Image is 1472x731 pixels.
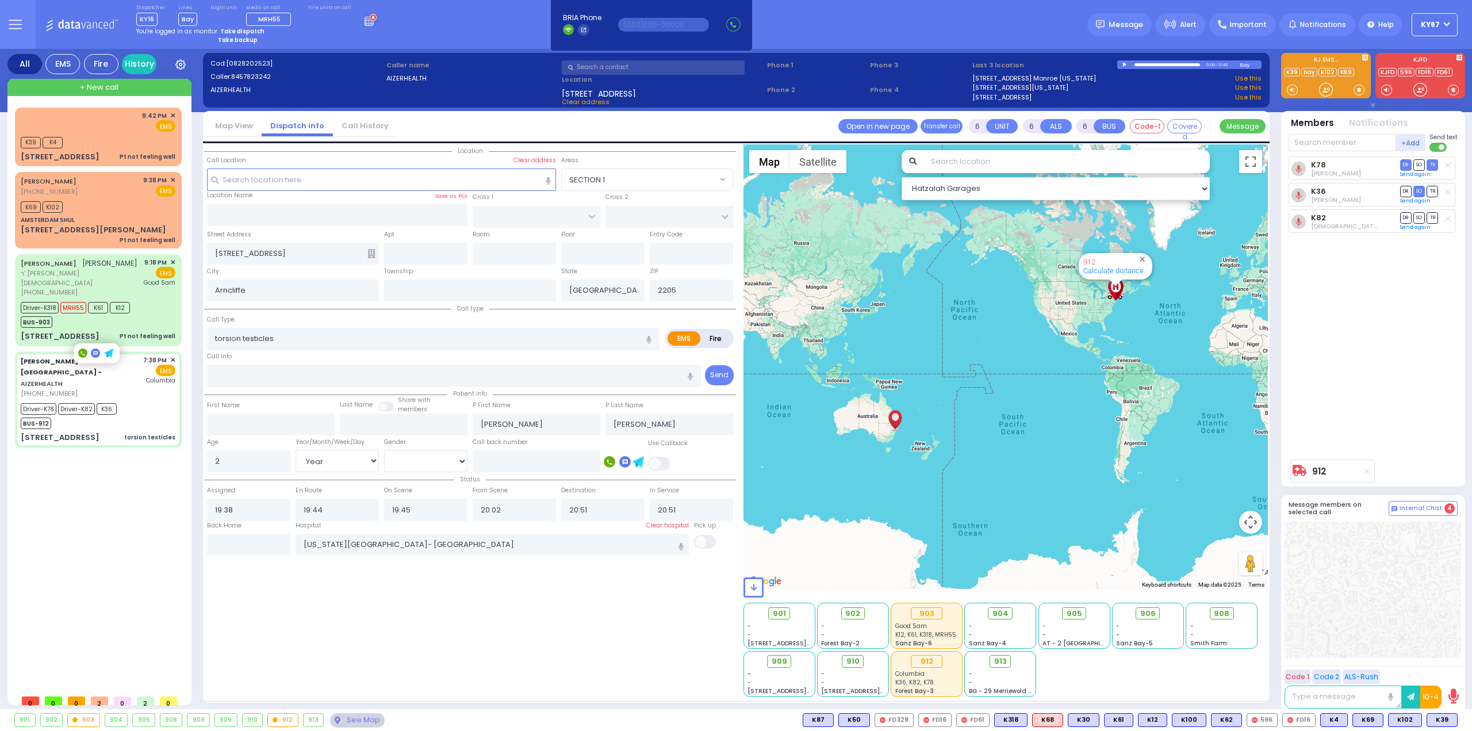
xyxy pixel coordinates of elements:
[43,137,63,148] span: K4
[562,60,745,75] input: Search a contact
[646,521,689,530] label: Clear hospital
[1116,622,1120,630] span: -
[1211,713,1242,727] div: BLS
[120,152,175,161] div: Pt not feeling well
[220,27,264,36] strong: Take dispatch
[144,258,167,267] span: 9:18 PM
[1235,83,1262,93] a: Use this
[296,486,322,495] label: En Route
[210,5,236,12] label: Night unit
[1420,686,1442,709] button: 10-4
[838,119,918,133] a: Open in new page
[1094,119,1125,133] button: BUS
[650,230,683,239] label: Entry Code
[1400,186,1412,197] span: DR
[68,696,85,705] span: 0
[1289,134,1396,151] input: Search member
[1068,713,1099,727] div: BLS
[97,403,117,415] span: K36
[1287,717,1293,723] img: red-radio-icon.svg
[747,687,856,695] span: [STREET_ADDRESS][PERSON_NAME]
[21,418,51,429] span: BUS-912
[1239,511,1262,534] button: Map camera controls
[1220,119,1266,133] button: Message
[146,376,175,385] span: Columbia
[1444,503,1455,514] span: 4
[21,302,59,313] span: Driver-K318
[1235,74,1262,83] a: Use this
[215,714,237,726] div: 909
[1109,19,1143,30] span: Message
[923,150,1210,173] input: Search location
[561,486,596,495] label: Destination
[21,357,102,377] span: [PERSON_NAME][GEOGRAPHIC_DATA] -
[170,258,175,267] span: ✕
[21,288,78,297] span: [PHONE_NUMBER]
[156,365,175,376] span: EMS
[435,192,467,200] label: Save as POI
[187,714,209,726] div: 908
[911,607,942,620] div: 903
[1042,622,1046,630] span: -
[969,687,1033,695] span: BG - 29 Merriewold S.
[21,216,75,224] div: AMSTERDAM SHUL
[268,714,298,726] div: 912
[1388,713,1422,727] div: BLS
[398,396,431,404] small: Share with
[143,356,167,365] span: 7:38 PM
[124,433,175,442] div: torsion testicles
[210,59,382,68] label: Cad:
[895,622,927,630] span: Good Sam
[21,269,140,288] span: ר' [PERSON_NAME][DEMOGRAPHIC_DATA]
[207,267,219,276] label: City
[170,175,175,185] span: ✕
[747,622,751,630] span: -
[330,713,384,728] div: See map
[105,714,128,726] div: 904
[454,475,486,484] span: Status
[1343,669,1380,684] button: ALS-Rush
[82,258,137,268] span: [PERSON_NAME]
[243,714,263,726] div: 910
[340,400,373,409] label: Last Name
[1396,134,1426,151] button: +Add
[969,669,972,678] span: -
[80,82,118,93] span: + New call
[384,230,394,239] label: Apt
[1140,608,1156,619] span: 906
[207,521,241,530] label: Back Home
[41,714,63,726] div: 902
[21,137,41,148] span: K39
[870,60,969,70] span: Phone 3
[1042,630,1046,639] span: -
[694,521,716,530] label: Pick up
[136,13,158,26] span: KY16
[110,302,130,313] span: K12
[1042,639,1128,648] span: AT - 2 [GEOGRAPHIC_DATA]
[207,169,557,190] input: Search location here
[1429,133,1458,141] span: Send text
[1311,196,1361,204] span: Shloma Kaufman
[1083,266,1144,275] a: Calculate distance
[156,120,175,132] span: EMS
[452,147,489,155] span: Location
[296,521,321,530] label: Hospital
[210,72,382,82] label: Caller:
[178,5,197,12] label: Lines
[21,151,99,163] div: [STREET_ADDRESS]
[911,655,942,668] div: 912
[21,316,52,328] span: BUS-903
[821,630,825,639] span: -
[1172,713,1206,727] div: BLS
[226,59,273,68] span: [0828202523]
[803,713,834,727] div: BLS
[1311,169,1361,178] span: Chaim Brach
[1312,467,1327,476] a: 912
[747,639,856,648] span: [STREET_ADDRESS][PERSON_NAME]
[821,639,860,648] span: Forest Bay-2
[84,54,118,74] div: Fire
[803,713,834,727] div: K87
[838,713,870,727] div: K50
[1167,119,1202,133] button: Covered
[473,193,493,202] label: Cross 1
